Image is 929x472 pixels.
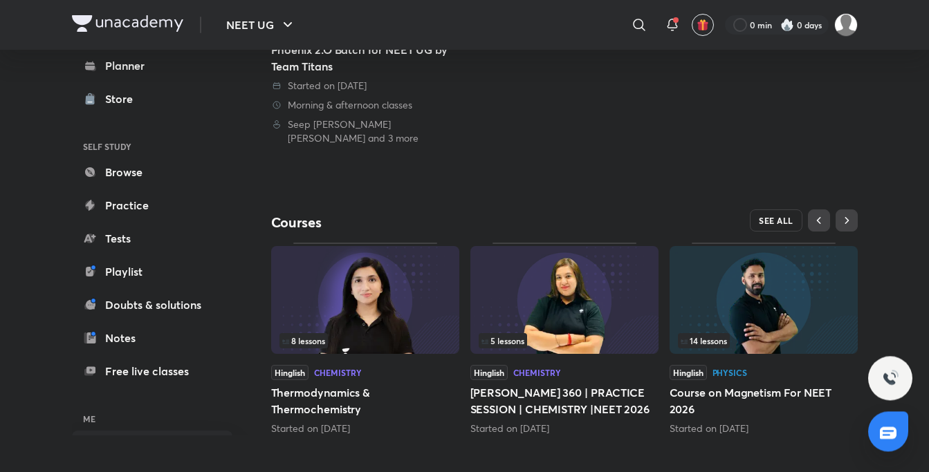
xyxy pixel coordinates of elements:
[72,291,232,319] a: Doubts & solutions
[678,333,849,348] div: infosection
[670,365,707,380] span: Hinglish
[481,337,524,345] span: 5 lessons
[271,246,459,354] img: Thumbnail
[271,41,459,75] div: Phoenix 2.O Batch for NEET UG by Team Titans
[72,258,232,285] a: Playlist
[72,407,232,431] h6: ME
[470,365,508,380] span: Hinglish
[105,91,141,107] div: Store
[72,357,232,385] a: Free live classes
[271,117,459,145] div: Seep Pahuja, Anupam Upadhayay, Sonali Malik and 3 more
[470,422,659,435] div: Started on Sept 29
[279,333,451,348] div: infosection
[271,384,459,417] h5: Thermodynamics & Thermochemistry
[678,333,849,348] div: left
[271,243,459,435] div: Thermodynamics & Thermochemistry
[72,15,183,32] img: Company Logo
[72,85,232,113] a: Store
[479,333,650,348] div: infocontainer
[750,209,802,232] button: SEE ALL
[470,246,659,354] img: Thumbnail
[470,243,659,435] div: Shourya 360 | PRACTICE SESSION | CHEMISTRY |NEET 2026
[678,333,849,348] div: infocontainer
[314,368,362,377] div: Chemistry
[513,368,561,377] div: Chemistry
[670,384,858,417] h5: Course on Magnetism For NEET 2026
[271,79,459,93] div: Started on 19 May 2025
[72,225,232,252] a: Tests
[479,333,650,348] div: infosection
[670,246,858,354] img: Thumbnail
[692,14,714,36] button: avatar
[282,337,325,345] span: 8 lessons
[759,216,793,225] span: SEE ALL
[271,365,309,380] span: Hinglish
[279,333,451,348] div: infocontainer
[72,52,232,79] a: Planner
[271,422,459,435] div: Started on Sept 30
[780,18,794,32] img: streak
[479,333,650,348] div: left
[72,191,232,219] a: Practice
[882,370,899,386] img: ttu
[670,422,858,435] div: Started on Oct 3
[834,13,858,37] img: Bushra Fathima
[712,368,747,377] div: Physics
[72,431,232,458] a: Enrollments
[72,158,232,186] a: Browse
[271,214,564,232] h4: Courses
[271,98,459,112] div: Morning & afternoon classes
[72,324,232,352] a: Notes
[279,333,451,348] div: left
[681,337,727,345] span: 14 lessons
[218,11,304,39] button: NEET UG
[470,384,659,417] h5: [PERSON_NAME] 360 | PRACTICE SESSION | CHEMISTRY |NEET 2026
[697,19,709,31] img: avatar
[72,15,183,35] a: Company Logo
[670,243,858,435] div: Course on Magnetism For NEET 2026
[72,135,232,158] h6: SELF STUDY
